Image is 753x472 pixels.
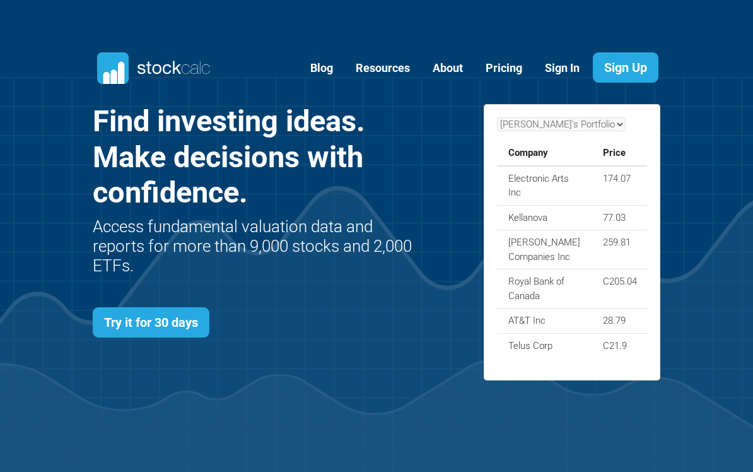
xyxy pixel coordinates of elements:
td: C205.04 [592,269,648,309]
td: Kellanova [497,205,592,230]
a: Try it for 30 days [93,307,209,338]
td: [PERSON_NAME] Companies Inc [497,230,592,269]
a: About [423,53,472,84]
a: Sign Up [593,52,658,83]
a: Resources [346,53,419,84]
a: Sign In [535,53,589,84]
td: 259.81 [592,230,648,269]
th: Price [592,141,648,166]
h1: Find investing ideas. Make decisions with confidence. [93,103,416,210]
h2: Access fundamental valuation data and reports for more than 9,000 stocks and 2,000 ETFs. [93,217,416,276]
a: Pricing [476,53,532,84]
a: Blog [301,53,342,84]
td: Telus Corp [497,333,592,358]
td: 28.79 [592,309,648,334]
th: Company [497,141,592,166]
td: C21.9 [592,333,648,358]
td: Electronic Arts Inc [497,166,592,206]
td: 174.07 [592,166,648,206]
td: AT&T Inc [497,309,592,334]
td: 77.03 [592,205,648,230]
td: Royal Bank of Canada [497,269,592,309]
